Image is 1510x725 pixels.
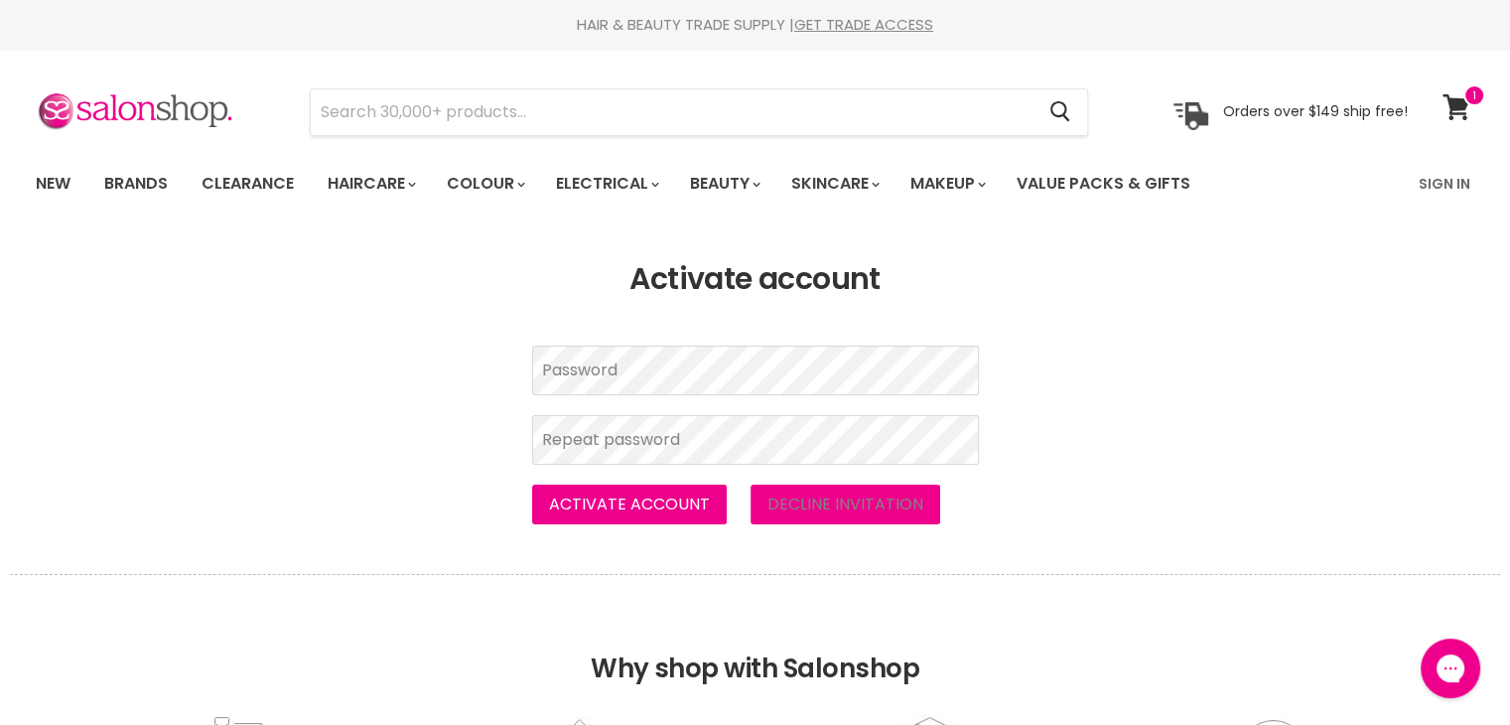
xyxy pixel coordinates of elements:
[1411,632,1490,705] iframe: Gorgias live chat messenger
[541,163,671,205] a: Electrical
[1002,163,1205,205] a: Value Packs & Gifts
[1034,89,1087,135] button: Search
[11,15,1500,35] div: HAIR & BEAUTY TRADE SUPPLY |
[895,163,998,205] a: Makeup
[310,88,1088,136] form: Product
[532,485,727,524] button: Activate account
[187,163,309,205] a: Clearance
[776,163,892,205] a: Skincare
[89,163,183,205] a: Brands
[21,155,1306,213] ul: Main menu
[1407,163,1482,205] a: Sign In
[751,485,940,524] a: Decline invitation
[1223,102,1408,120] p: Orders over $149 ship free!
[675,163,772,205] a: Beauty
[432,163,537,205] a: Colour
[311,89,1034,135] input: Search
[794,14,933,35] a: GET TRADE ACCESS
[36,262,1475,297] h1: Activate account
[10,574,1500,714] h2: Why shop with Salonshop
[313,163,428,205] a: Haircare
[11,155,1500,213] nav: Main
[21,163,85,205] a: New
